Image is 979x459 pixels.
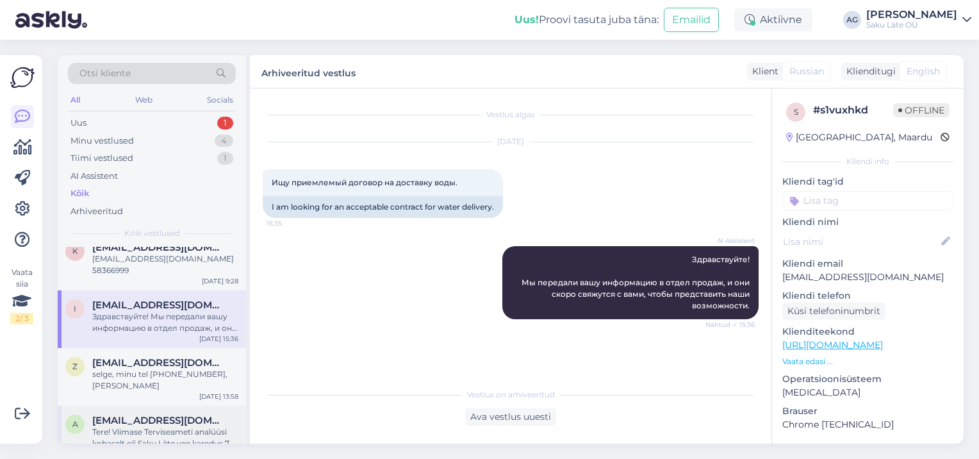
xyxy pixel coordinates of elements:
span: Offline [893,103,950,117]
div: # s1vuxhkd [813,103,893,118]
span: AI Assistent [707,236,755,246]
p: [MEDICAL_DATA] [782,386,953,399]
div: 1 [217,117,233,129]
div: Uus [70,117,86,129]
span: a [72,419,78,429]
div: Здравствуйте! Мы передали вашу информацию в отдел продаж, и они скоро свяжутся с вами, чтобы пред... [92,311,238,334]
span: k [72,246,78,256]
label: Arhiveeritud vestlus [261,63,356,80]
span: Kõik vestlused [124,228,180,239]
div: [DATE] 15:36 [199,334,238,344]
div: [EMAIL_ADDRESS][DOMAIN_NAME] 58366999 [92,253,238,276]
span: Vestlus on arhiveeritud [467,389,555,401]
span: s [794,107,798,117]
p: Operatsioonisüsteem [782,372,953,386]
div: Klient [747,65,778,78]
div: 4 [215,135,233,147]
p: Kliendi email [782,257,953,271]
div: Tere! Viimase Terviseameti analüüsi kohaselt oli Saku Läte vee karedus 7,4 ehk keskmiselt kare. [92,426,238,449]
p: Kliendi telefon [782,289,953,303]
span: ksenia.shupenya@gmail.com [92,242,226,253]
div: AI Assistent [70,170,118,183]
div: 1 [217,152,233,165]
a: [URL][DOMAIN_NAME] [782,339,883,351]
div: [DATE] 13:58 [199,392,238,401]
div: Saku Läte OÜ [866,20,957,30]
div: [PERSON_NAME] [866,10,957,20]
span: English [907,65,940,78]
p: Brauser [782,405,953,418]
span: Ищу приемлемый договор на доставку воды. [272,178,457,187]
div: selge, minu tel [PHONE_NUMBER], [PERSON_NAME] [92,369,238,392]
p: Klienditeekond [782,325,953,338]
div: All [68,92,83,108]
b: Uus! [514,13,539,26]
p: [EMAIL_ADDRESS][DOMAIN_NAME] [782,271,953,284]
p: Kliendi tag'id [782,175,953,188]
p: Vaata edasi ... [782,356,953,367]
span: ako.randmaa@mapri.eu [92,415,226,426]
span: Здравствуйте! Мы передали вашу информацию в отдел продаж, и они скоро свяжутся с вами, чтобы пред... [522,255,752,310]
div: Web [133,92,155,108]
div: Tiimi vestlused [70,152,133,165]
div: Minu vestlused [70,135,134,147]
div: Arhiveeritud [70,205,123,218]
span: z [72,362,78,371]
span: ira.iva.2011@mail.ru [92,299,226,311]
span: 15:35 [267,219,315,228]
span: Otsi kliente [79,67,131,80]
span: Nähtud ✓ 15:36 [705,320,755,330]
img: Askly Logo [10,65,35,90]
div: Vestlus algas [263,109,759,121]
div: Ava vestlus uuesti [465,408,556,426]
div: 2 / 3 [10,313,33,324]
div: Küsi telefoninumbrit [782,303,885,320]
div: AG [843,11,861,29]
span: i [74,304,76,313]
div: Vaata siia [10,267,33,324]
div: Aktiivne [734,8,812,31]
span: zoja.tint@gmail.com [92,357,226,369]
div: Proovi tasuta juba täna: [514,12,659,28]
div: Socials [204,92,236,108]
div: Kõik [70,187,89,200]
div: Klienditugi [841,65,896,78]
div: Kliendi info [782,156,953,167]
div: [DATE] 9:28 [202,276,238,286]
a: [PERSON_NAME]Saku Läte OÜ [866,10,971,30]
input: Lisa tag [782,191,953,210]
span: Russian [789,65,824,78]
div: [DATE] [263,136,759,147]
p: Kliendi nimi [782,215,953,229]
p: Chrome [TECHNICAL_ID] [782,418,953,431]
div: I am looking for an acceptable contract for water delivery. [263,196,503,218]
input: Lisa nimi [783,235,939,249]
button: Emailid [664,8,719,32]
div: [GEOGRAPHIC_DATA], Maardu [786,131,932,144]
